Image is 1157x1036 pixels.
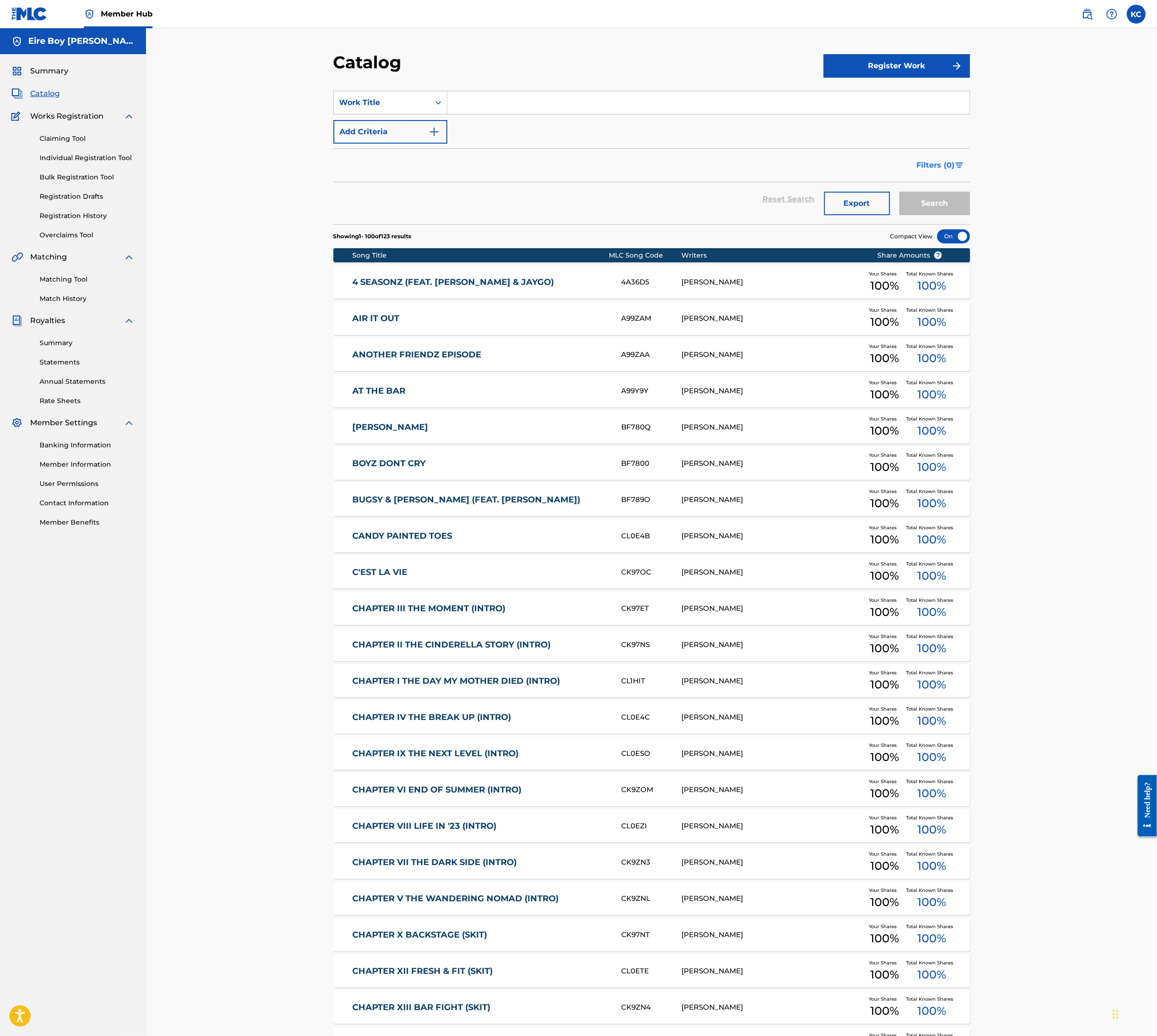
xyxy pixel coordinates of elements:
[621,277,681,288] div: 4A36D5
[30,88,60,99] span: Catalog
[40,460,135,469] a: Member Information
[870,894,899,911] span: 100 %
[906,923,957,930] span: Total Known Shares
[352,893,608,904] a: CHAPTER V THE WANDERING NOMAD (INTRO)
[352,386,608,397] a: AT THE BAR
[1110,991,1157,1036] iframe: Chat Widget
[869,560,900,567] span: Your Shares
[352,251,609,260] div: Song Title
[869,887,900,894] span: Your Shares
[621,676,681,687] div: CL1HIT
[917,894,946,911] span: 100 %
[869,814,900,821] span: Your Shares
[11,7,48,21] img: MLC Logo
[1106,8,1117,20] img: help
[917,567,946,584] span: 100 %
[906,850,957,858] span: Total Known Shares
[621,966,681,977] div: CL0ETE
[917,930,946,947] span: 100 %
[917,858,946,874] span: 100 %
[40,134,135,144] a: Claiming Tool
[621,857,681,868] div: CK9ZN3
[333,232,412,241] p: Showing 1 - 100 of 123 results
[352,567,608,578] a: C'EST LA VIE
[621,748,681,759] div: CL0ESO
[681,313,863,324] div: [PERSON_NAME]
[681,277,863,288] div: [PERSON_NAME]
[917,531,946,548] span: 100 %
[609,251,681,260] div: MLC Song Code
[906,996,957,1003] span: Total Known Shares
[917,422,946,439] span: 100 %
[870,821,899,838] span: 100 %
[906,270,957,277] span: Total Known Shares
[621,639,681,650] div: CK97NS
[352,748,608,759] a: CHAPTER IX THE NEXT LEVEL (INTRO)
[870,1003,899,1020] span: 100 %
[1127,5,1146,24] div: User Menu
[869,415,900,422] span: Your Shares
[11,65,68,77] a: SummarySummary
[869,959,900,966] span: Your Shares
[917,604,946,621] span: 100 %
[40,338,135,348] a: Summary
[40,172,135,182] a: Bulk Registration Tool
[870,676,899,693] span: 100 %
[906,415,957,422] span: Total Known Shares
[681,603,863,614] div: [PERSON_NAME]
[870,604,899,621] span: 100 %
[906,705,957,712] span: Total Known Shares
[352,857,608,868] a: CHAPTER VII THE DARK SIDE (INTRO)
[352,349,608,360] a: ANOTHER FRIENDZ EPISODE
[621,386,681,397] div: A99Y9Y
[681,821,863,832] div: [PERSON_NAME]
[123,111,135,122] img: expand
[429,126,440,138] img: 9d2ae6d4665cec9f34b9.svg
[870,531,899,548] span: 100 %
[870,386,899,403] span: 100 %
[681,639,863,650] div: [PERSON_NAME]
[40,275,135,284] a: Matching Tool
[340,97,424,108] div: Work Title
[869,705,900,712] span: Your Shares
[352,821,608,832] a: CHAPTER VIII LIFE IN '23 (INTRO)
[917,459,946,476] span: 100 %
[11,88,23,99] img: Catalog
[870,966,899,983] span: 100 %
[906,524,957,531] span: Total Known Shares
[906,343,957,350] span: Total Known Shares
[870,567,899,584] span: 100 %
[681,893,863,904] div: [PERSON_NAME]
[352,1002,608,1013] a: CHAPTER XIII BAR FIGHT (SKIT)
[917,495,946,512] span: 100 %
[870,749,899,766] span: 100 %
[870,314,899,331] span: 100 %
[824,192,890,215] button: Export
[870,422,899,439] span: 100 %
[681,966,863,977] div: [PERSON_NAME]
[906,887,957,894] span: Total Known Shares
[621,567,681,578] div: CK97OC
[869,597,900,604] span: Your Shares
[621,494,681,505] div: BF789O
[869,452,900,459] span: Your Shares
[906,379,957,386] span: Total Known Shares
[870,930,899,947] span: 100 %
[40,518,135,527] a: Member Benefits
[870,858,899,874] span: 100 %
[352,458,608,469] a: BOYZ DONT CRY
[84,8,95,20] img: Top Rightsholder
[917,1003,946,1020] span: 100 %
[40,294,135,304] a: Match History
[917,386,946,403] span: 100 %
[870,785,899,802] span: 100 %
[906,597,957,604] span: Total Known Shares
[681,422,863,433] div: [PERSON_NAME]
[11,251,23,263] img: Matching
[681,1002,863,1013] div: [PERSON_NAME]
[955,162,963,168] img: filter
[1078,5,1097,24] a: Public Search
[906,742,957,749] span: Total Known Shares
